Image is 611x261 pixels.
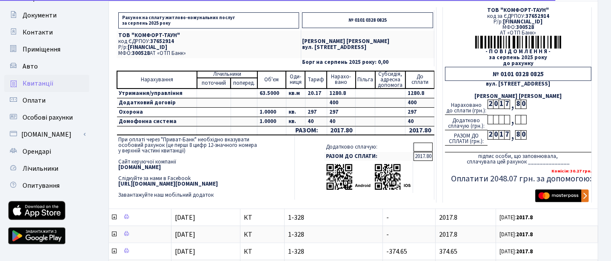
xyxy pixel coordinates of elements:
td: 40 [405,117,434,126]
div: 1 [499,130,504,140]
small: [DATE]: [500,248,533,255]
div: вул. [STREET_ADDRESS] [445,81,591,87]
span: 300528 [132,49,150,57]
div: 0 [521,130,526,140]
span: [DATE] [175,213,195,222]
td: Лічильники [197,71,257,78]
div: № 0101 0328 0825 [445,67,591,81]
td: 297 [327,107,356,117]
td: Додатково сплачую: [324,143,413,152]
p: № 0101 0328 0825 [302,12,433,28]
td: 40 [327,117,356,126]
td: 1280.8 [405,89,434,98]
div: 8 [515,130,521,140]
span: Опитування [23,181,60,190]
a: Авто [4,58,89,75]
b: Комісія: 30.27 грн. [551,168,591,174]
p: Рахунок на сплату житлово-комунальних послуг за серпень 2025 року [118,12,299,29]
div: Нараховано до сплати (грн.): [445,100,488,115]
td: РАЗОМ: [286,126,327,135]
a: Контакти [4,24,89,41]
div: [PERSON_NAME] [PERSON_NAME] [445,94,591,99]
div: , [510,115,515,125]
p: вул. [STREET_ADDRESS] [302,45,433,50]
a: Оплати [4,92,89,109]
div: ТОВ "КОМФОРТ-ТАУН" [445,8,591,13]
td: 297 [405,107,434,117]
span: 1-328 [288,214,380,221]
td: Домофонна система [117,117,197,126]
div: 0 [521,100,526,109]
b: [DOMAIN_NAME] [118,163,161,171]
span: Лічильники [23,164,58,173]
div: 2 [488,130,493,140]
a: Опитування [4,177,89,194]
span: Авто [23,62,38,71]
div: РАЗОМ ДО СПЛАТИ (грн.): [445,130,488,146]
td: Субсидія, адресна допомога [375,71,405,89]
span: 300528 [516,23,534,31]
span: КТ [244,231,281,238]
td: Додатковий договір [117,98,197,107]
p: код ЄДРПОУ: [118,39,299,44]
td: 400 [327,98,356,107]
td: кв.м [286,89,305,98]
a: Особові рахунки [4,109,89,126]
div: код за ЄДРПОУ: [445,14,591,19]
span: 2017.8 [439,213,457,222]
span: 37652914 [525,12,549,20]
td: поперед. [231,78,257,89]
span: - [386,213,389,222]
p: Борг на серпень 2025 року: 0,00 [302,60,433,65]
a: Орендарі [4,143,89,160]
span: 37652914 [150,37,174,45]
img: Masterpass [535,189,589,202]
td: Оди- ниця [286,71,305,89]
div: МФО: [445,25,591,30]
div: , [510,130,515,140]
img: apps-qrcodes.png [326,163,411,191]
div: 8 [515,100,521,109]
span: Особові рахунки [23,113,73,122]
td: Пільга [356,71,375,89]
div: 0 [493,100,499,109]
td: 63.5000 [257,89,286,98]
span: 374.65 [439,247,457,256]
td: 400 [405,98,434,107]
a: Документи [4,7,89,24]
b: 2017.8 [516,214,533,221]
span: -374.65 [386,247,407,256]
a: Квитанції [4,75,89,92]
span: Оплати [23,96,46,105]
td: До cплати [405,71,434,89]
a: Лічильники [4,160,89,177]
td: Об'єм [257,71,286,89]
div: 0 [493,130,499,140]
td: При оплаті через "Приват-Банк" необхідно вказувати особовий рахунок (це перші 8 цифр 12-значного ... [117,135,295,200]
a: Приміщення [4,41,89,58]
div: за серпень 2025 року [445,55,591,60]
td: Тариф [305,71,327,89]
small: [DATE]: [500,214,533,221]
td: кв. [286,117,305,126]
span: [FINANCIAL_ID] [503,18,543,26]
td: Нарахування [117,71,197,89]
p: МФО: АТ «ОТП Банк» [118,51,299,56]
div: АТ «ОТП Банк» [445,30,591,36]
td: 1.0000 [257,107,286,117]
span: Приміщення [23,45,60,54]
div: 7 [504,130,510,140]
span: 2017.8 [439,230,457,239]
b: 2017.8 [516,231,533,238]
td: 40 [305,117,327,126]
div: 7 [504,100,510,109]
td: 2017.80 [405,126,434,135]
td: Нарахо- вано [327,71,356,89]
div: до рахунку [445,61,591,66]
div: Додатково сплачую (грн.): [445,115,488,130]
small: [DATE]: [500,231,533,238]
span: КТ [244,248,281,255]
td: кв. [286,107,305,117]
span: [FINANCIAL_ID] [128,43,167,51]
td: 1280.8 [327,89,356,98]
